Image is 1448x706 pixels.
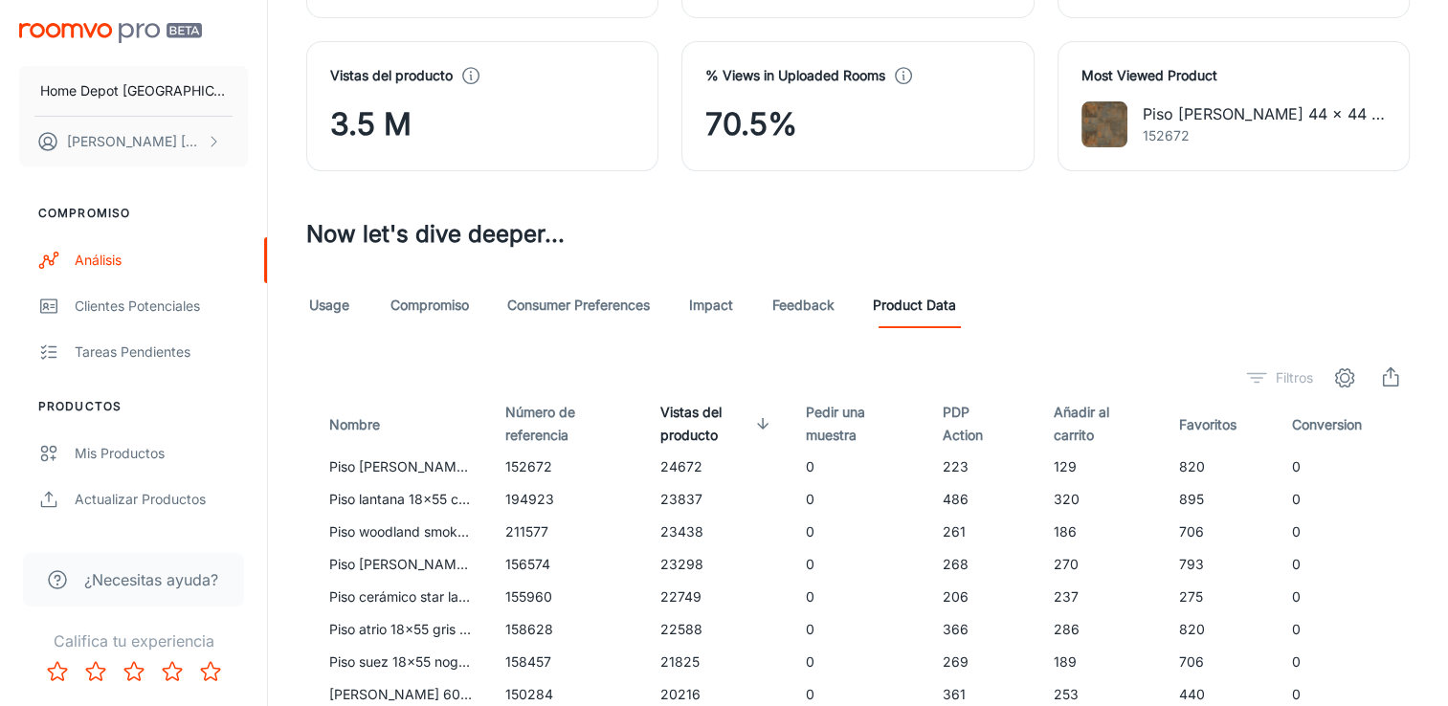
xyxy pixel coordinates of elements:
h4: % Views in Uploaded Rooms [705,65,885,86]
button: Home Depot [GEOGRAPHIC_DATA] [19,66,248,116]
td: 0 [791,516,928,548]
div: Actualizar productos [75,489,248,510]
p: [PERSON_NAME] [PERSON_NAME] [67,131,202,152]
button: Rate 3 star [115,652,153,691]
span: Vistas del producto [660,401,775,447]
td: 820 [1164,451,1277,483]
span: Conversion [1292,413,1387,436]
td: 261 [927,516,1038,548]
button: export [1371,359,1410,397]
td: 152672 [490,451,645,483]
td: 268 [927,548,1038,581]
div: Clientes potenciales [75,296,248,317]
span: Exportar CSV [1371,359,1410,397]
h4: Most Viewed Product [1081,65,1386,86]
td: 194923 [490,483,645,516]
td: 0 [1277,613,1410,646]
td: 22588 [645,613,791,646]
button: Rate 5 star [191,652,230,691]
td: 275 [1164,581,1277,613]
td: 206 [927,581,1038,613]
div: Tareas pendientes [75,342,248,363]
td: 0 [791,646,928,678]
td: 0 [791,483,928,516]
td: Piso cerámico star lamosa de 33 x 33 cm caja con 1.76 m2 [306,581,490,613]
td: 269 [927,646,1038,678]
span: Número de referencia [505,401,630,447]
button: Rate 1 star [38,652,77,691]
td: 223 [927,451,1038,483]
a: Product Data [873,282,956,328]
td: 0 [791,451,928,483]
td: Piso [PERSON_NAME] 18 x 55 cm caja con 1.69 m2 [306,548,490,581]
td: Piso [PERSON_NAME] 44 x 44 cm caja con 1.92 m2 [306,451,490,483]
button: settings [1325,359,1364,397]
td: 158457 [490,646,645,678]
td: 895 [1164,483,1277,516]
td: Piso suez 18x55 nogal 1.69 m2 [306,646,490,678]
td: 0 [1277,646,1410,678]
td: 158628 [490,613,645,646]
td: 0 [1277,581,1410,613]
td: 22749 [645,581,791,613]
td: 156574 [490,548,645,581]
td: 0 [791,581,928,613]
td: 820 [1164,613,1277,646]
td: 706 [1164,516,1277,548]
td: 270 [1038,548,1164,581]
td: 706 [1164,646,1277,678]
td: 0 [791,548,928,581]
a: Usage [306,282,352,328]
td: 23837 [645,483,791,516]
td: 0 [1277,451,1410,483]
td: 237 [1038,581,1164,613]
td: 486 [927,483,1038,516]
td: 23298 [645,548,791,581]
button: Rate 2 star [77,652,115,691]
span: Pedir una muestra [806,401,913,447]
h4: Vistas del producto [330,65,453,86]
span: PDP Action [943,401,1023,447]
span: 70.5% [705,101,797,147]
p: Home Depot [GEOGRAPHIC_DATA] [40,80,227,101]
td: Piso lantana 18x55 cafe 1.69 m2 [306,483,490,516]
div: Mis productos [75,443,248,464]
a: Impact [688,282,734,328]
img: Piso cerámico roques 44 x 44 cm caja con 1.92 m2 [1081,101,1127,147]
td: 189 [1038,646,1164,678]
div: Análisis [75,250,248,271]
span: 3.5 M [330,101,412,147]
h3: Now let's dive deeper... [306,217,1410,252]
td: 24672 [645,451,791,483]
td: 155960 [490,581,645,613]
td: 0 [1277,516,1410,548]
td: 320 [1038,483,1164,516]
a: Feedback [772,282,835,328]
td: 21825 [645,646,791,678]
td: 286 [1038,613,1164,646]
span: Favoritos [1179,413,1261,436]
td: 0 [1277,548,1410,581]
span: ¿Necesitas ayuda? [84,568,218,591]
td: 0 [791,613,928,646]
a: Consumer Preferences [507,282,650,328]
button: [PERSON_NAME] [PERSON_NAME] [19,117,248,166]
button: Rate 4 star [153,652,191,691]
td: 211577 [490,516,645,548]
td: 793 [1164,548,1277,581]
td: 186 [1038,516,1164,548]
p: Piso [PERSON_NAME] 44 x 44 cm caja con 1.92 m2 [1143,102,1386,125]
td: Piso atrio 18x55 gris 1.69 m2 [306,613,490,646]
span: Añadir al carrito [1054,401,1148,447]
td: 23438 [645,516,791,548]
td: 0 [1277,483,1410,516]
td: Piso woodland smoke 18x50 0.99m2 [306,516,490,548]
a: Compromiso [390,282,469,328]
p: 152672 [1143,125,1386,146]
td: 129 [1038,451,1164,483]
img: Roomvo PRO Beta [19,23,202,43]
td: 366 [927,613,1038,646]
p: Califica tu experiencia [15,629,252,652]
span: Nombre [329,413,405,436]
